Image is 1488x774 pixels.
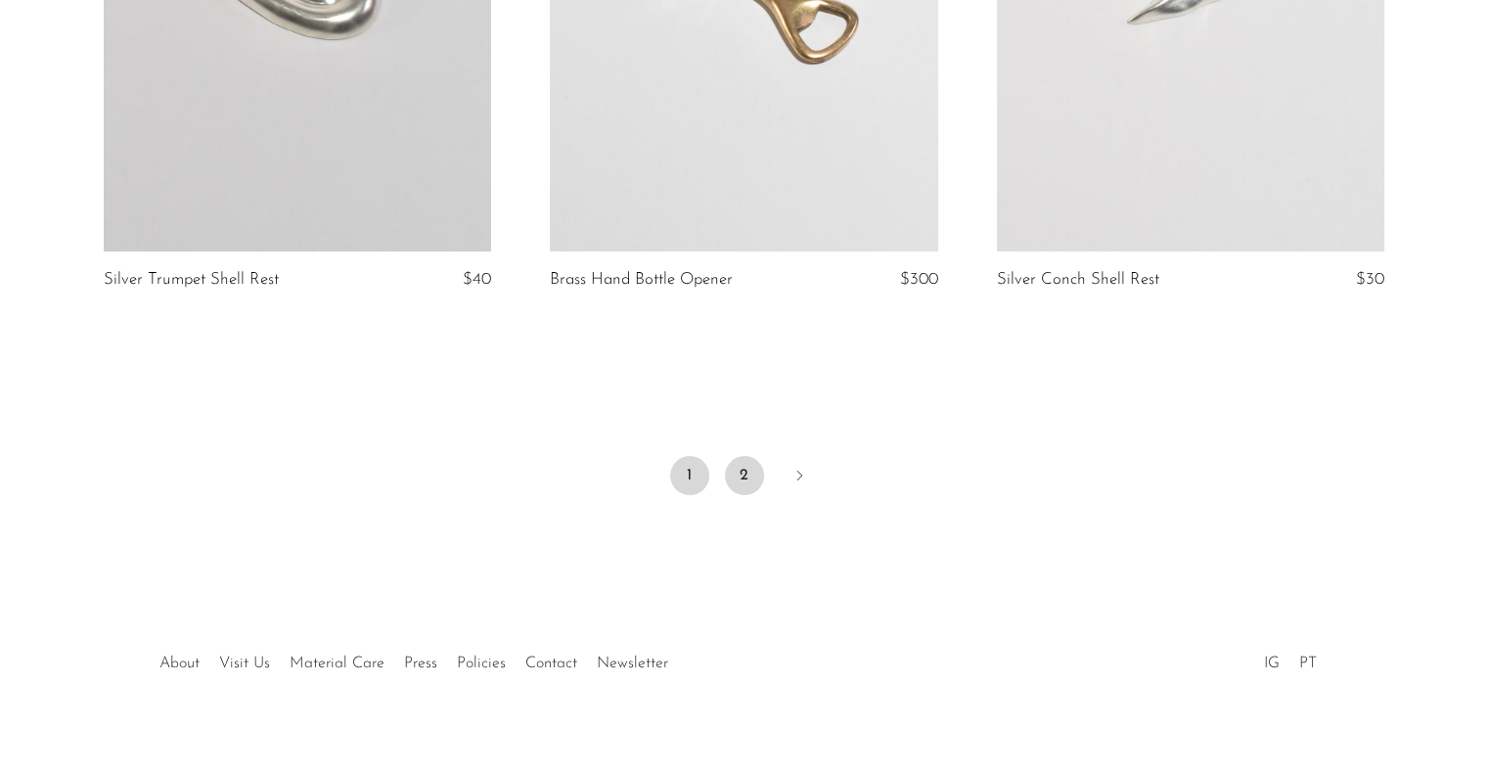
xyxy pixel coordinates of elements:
[997,271,1159,289] a: Silver Conch Shell Rest
[670,456,709,495] span: 1
[404,656,437,671] a: Press
[1356,271,1384,288] span: $30
[1264,656,1280,671] a: IG
[780,456,819,499] a: Next
[150,640,678,677] ul: Quick links
[457,656,506,671] a: Policies
[104,271,279,289] a: Silver Trumpet Shell Rest
[525,656,577,671] a: Contact
[550,271,733,289] a: Brass Hand Bottle Opener
[219,656,270,671] a: Visit Us
[1254,640,1327,677] ul: Social Medias
[463,271,491,288] span: $40
[1299,656,1317,671] a: PT
[900,271,938,288] span: $300
[159,656,200,671] a: About
[290,656,384,671] a: Material Care
[725,456,764,495] a: 2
